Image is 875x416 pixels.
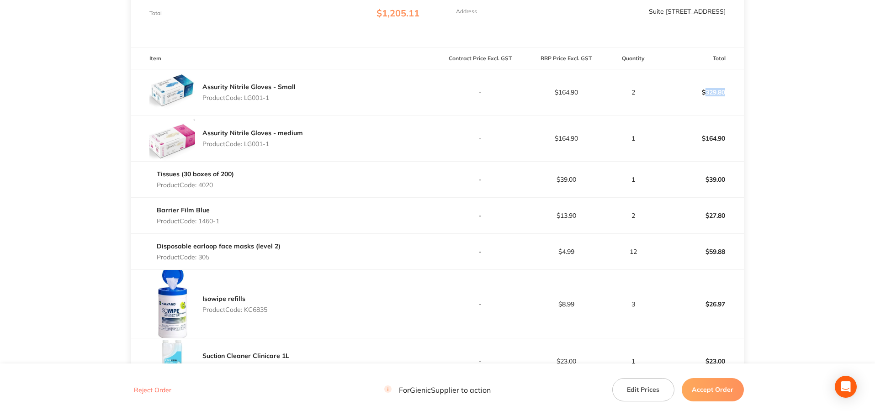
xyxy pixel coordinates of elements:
[649,8,726,15] p: Suite [STREET_ADDRESS]
[610,358,658,365] p: 1
[157,242,281,250] a: Disposable earloop face masks (level 2)
[524,248,609,255] p: $4.99
[438,48,524,69] th: Contract Price Excl. GST
[157,181,234,189] p: Product Code: 4020
[377,7,419,19] span: $1,205.11
[524,176,609,183] p: $39.00
[202,140,303,147] p: Product Code: LG001-1
[658,169,743,190] p: $39.00
[202,306,267,313] p: Product Code: KC6835
[149,116,195,161] img: ODg5NjcxaA
[202,94,296,101] p: Product Code: LG001-1
[438,212,523,219] p: -
[658,293,743,315] p: $26.97
[202,295,245,303] a: Isowipe refills
[524,300,609,308] p: $8.99
[202,83,296,91] a: Assurity Nitrile Gloves - Small
[438,358,523,365] p: -
[610,135,658,142] p: 1
[610,212,658,219] p: 2
[610,89,658,96] p: 2
[438,176,523,183] p: -
[610,176,658,183] p: 1
[131,48,437,69] th: Item
[609,48,658,69] th: Quantity
[149,270,195,338] img: Z3IzNzkzeA
[658,48,744,69] th: Total
[523,48,609,69] th: RRP Price Excl. GST
[524,358,609,365] p: $23.00
[438,300,523,308] p: -
[524,135,609,142] p: $164.90
[438,248,523,255] p: -
[157,206,210,214] a: Barrier Film Blue
[835,376,857,398] div: Open Intercom Messenger
[682,378,744,401] button: Accept Order
[524,212,609,219] p: $13.90
[456,8,477,15] p: Address
[157,253,281,261] p: Product Code: 305
[524,89,609,96] p: $164.90
[384,385,491,394] p: For Gienic Supplier to action
[157,217,219,225] p: Product Code: 1460-1
[131,386,174,394] button: Reject Order
[149,69,195,115] img: OGI5MXp6Nw
[658,127,743,149] p: $164.90
[658,350,743,372] p: $23.00
[610,248,658,255] p: 12
[157,170,234,178] a: Tissues (30 boxes of 200)
[149,338,195,384] img: OWxvN3o1bQ
[658,241,743,263] p: $59.88
[610,300,658,308] p: 3
[202,129,303,137] a: Assurity Nitrile Gloves - medium
[658,81,743,103] p: $329.80
[658,205,743,226] p: $27.80
[202,352,289,360] a: Suction Cleaner Clinicare 1L
[612,378,674,401] button: Edit Prices
[149,10,162,16] p: Total
[438,135,523,142] p: -
[438,89,523,96] p: -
